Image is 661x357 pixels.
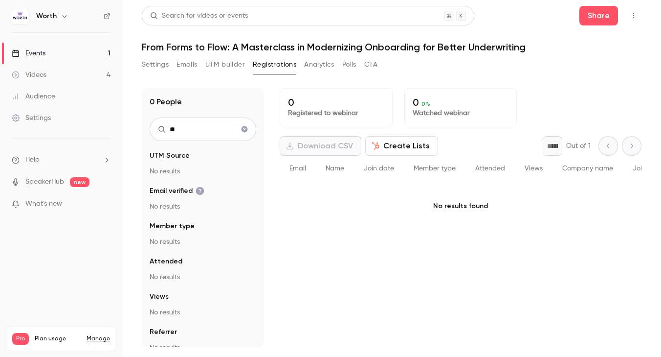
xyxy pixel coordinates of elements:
[150,11,248,21] div: Search for videos or events
[150,237,256,247] p: No results
[288,96,384,108] p: 0
[421,100,430,107] span: 0 %
[205,57,245,72] button: UTM builder
[304,57,334,72] button: Analytics
[12,113,51,123] div: Settings
[150,151,256,353] section: facet-groups
[150,257,182,266] span: Attended
[364,57,377,72] button: CTA
[36,11,57,21] h6: Worth
[364,165,394,172] span: Join date
[326,165,344,172] span: Name
[288,108,384,118] p: Registered to webinar
[12,8,28,24] img: Worth
[150,292,169,302] span: Views
[150,186,204,196] span: Email verified
[142,57,169,72] button: Settings
[176,57,197,72] button: Emails
[150,96,182,108] h1: 0 People
[87,335,110,343] a: Manage
[12,48,45,58] div: Events
[562,165,613,172] span: Company name
[413,108,509,118] p: Watched webinar
[237,121,252,137] button: Clear search
[414,165,456,172] span: Member type
[289,165,306,172] span: Email
[413,96,509,108] p: 0
[150,272,256,282] p: No results
[280,182,641,231] p: No results found
[150,151,190,161] span: UTM Source
[35,335,81,343] span: Plan usage
[70,177,89,187] span: new
[12,70,46,80] div: Videos
[25,177,64,187] a: SpeakerHub
[12,155,110,165] li: help-dropdown-opener
[525,165,543,172] span: Views
[579,6,618,25] button: Share
[12,92,55,101] div: Audience
[633,165,659,172] span: Job title
[150,327,177,337] span: Referrer
[342,57,356,72] button: Polls
[12,333,29,345] span: Pro
[150,167,256,176] p: No results
[25,199,62,209] span: What's new
[142,41,641,53] h1: From Forms to Flow: A Masterclass in Modernizing Onboarding for Better Underwriting
[25,155,40,165] span: Help
[150,221,195,231] span: Member type
[566,141,591,151] p: Out of 1
[150,308,256,317] p: No results
[365,136,438,156] button: Create Lists
[253,57,296,72] button: Registrations
[150,202,256,212] p: No results
[150,343,256,353] p: No results
[475,165,505,172] span: Attended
